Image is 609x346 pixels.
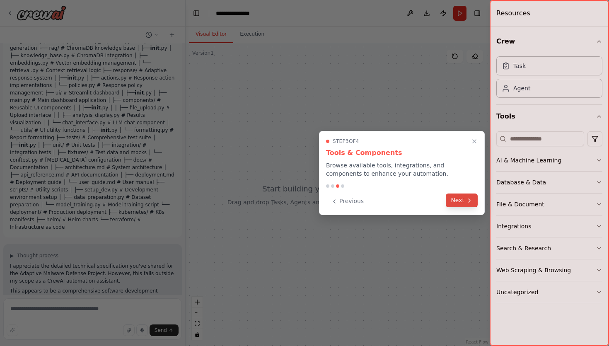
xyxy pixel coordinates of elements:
button: Close walkthrough [469,136,479,146]
p: Browse available tools, integrations, and components to enhance your automation. [326,161,478,178]
span: Step 3 of 4 [333,138,359,145]
button: Hide left sidebar [191,7,202,19]
button: Previous [326,194,369,208]
h3: Tools & Components [326,148,478,158]
button: Next [446,194,478,207]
